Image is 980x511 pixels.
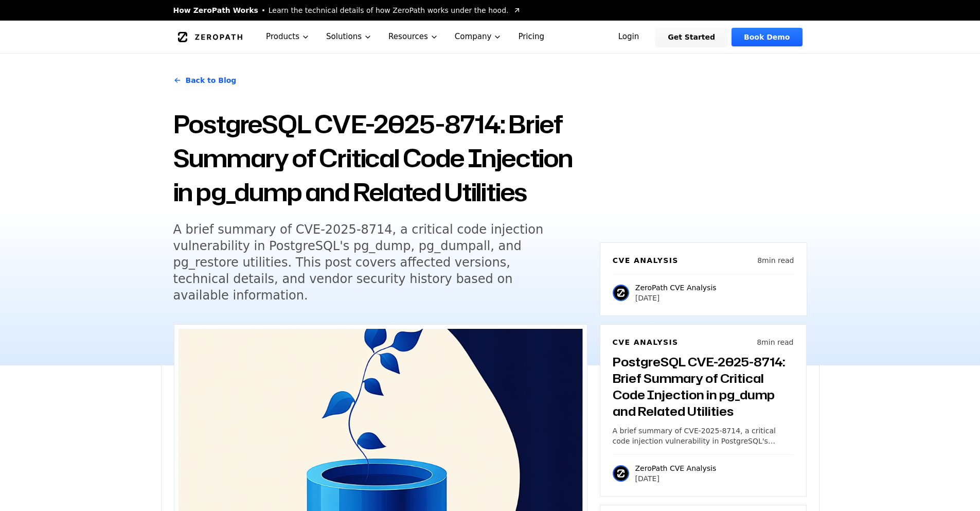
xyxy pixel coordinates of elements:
img: ZeroPath CVE Analysis [613,285,629,301]
h6: CVE Analysis [613,337,679,347]
p: A brief summary of CVE-2025-8714, a critical code injection vulnerability in PostgreSQL's pg_dump... [613,426,794,446]
p: [DATE] [635,293,717,303]
span: Learn the technical details of how ZeroPath works under the hood. [269,5,509,15]
span: How ZeroPath Works [173,5,258,15]
h1: PostgreSQL CVE-2025-8714: Brief Summary of Critical Code Injection in pg_dump and Related Utilities [173,107,587,209]
p: 8 min read [757,337,793,347]
h3: PostgreSQL CVE-2025-8714: Brief Summary of Critical Code Injection in pg_dump and Related Utilities [613,354,794,419]
button: Solutions [318,21,380,53]
a: Login [606,28,652,46]
a: Pricing [510,21,553,53]
h5: A brief summary of CVE-2025-8714, a critical code injection vulnerability in PostgreSQL's pg_dump... [173,221,568,304]
nav: Global [161,21,819,53]
button: Products [258,21,318,53]
a: Back to Blog [173,66,237,95]
h6: CVE Analysis [613,255,679,266]
p: ZeroPath CVE Analysis [635,283,717,293]
button: Resources [380,21,447,53]
p: [DATE] [635,473,717,484]
button: Company [447,21,510,53]
a: How ZeroPath WorksLearn the technical details of how ZeroPath works under the hood. [173,5,521,15]
p: ZeroPath CVE Analysis [635,463,717,473]
p: 8 min read [757,255,794,266]
a: Book Demo [732,28,802,46]
a: Get Started [655,28,727,46]
img: ZeroPath CVE Analysis [613,465,629,482]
